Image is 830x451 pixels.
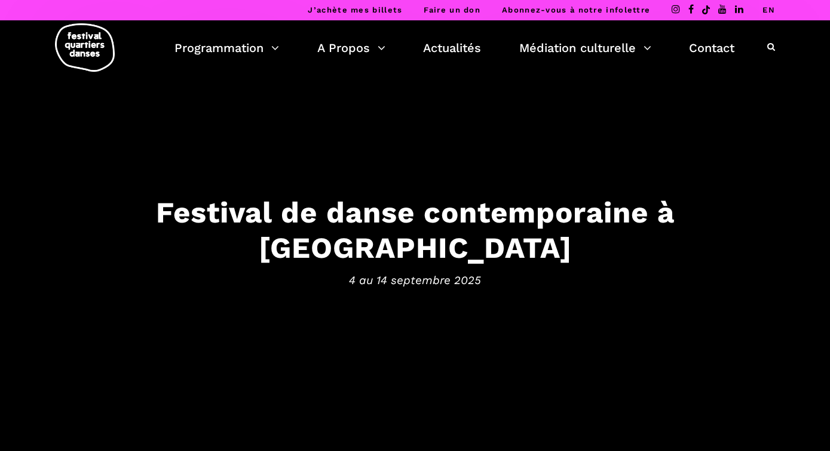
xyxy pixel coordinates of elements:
img: logo-fqd-med [55,23,115,72]
a: EN [762,5,775,14]
a: Faire un don [424,5,480,14]
a: Abonnez-vous à notre infolettre [502,5,650,14]
span: 4 au 14 septembre 2025 [45,271,786,289]
a: Contact [689,38,734,58]
a: A Propos [317,38,385,58]
a: J’achète mes billets [308,5,402,14]
a: Actualités [423,38,481,58]
h3: Festival de danse contemporaine à [GEOGRAPHIC_DATA] [45,195,786,266]
a: Médiation culturelle [519,38,651,58]
a: Programmation [174,38,279,58]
